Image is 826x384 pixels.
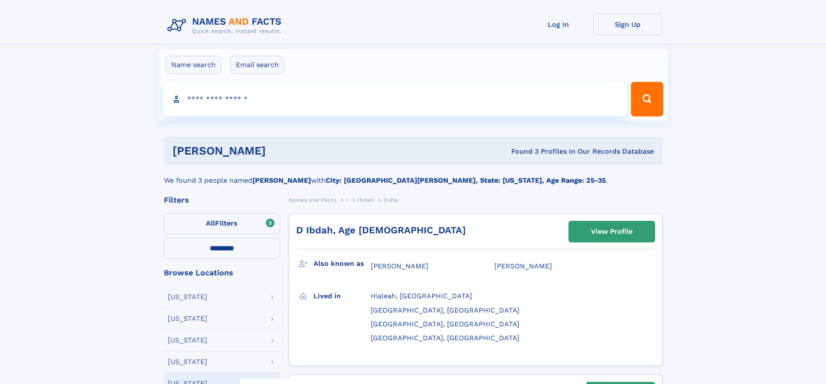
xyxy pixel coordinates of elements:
a: Log In [524,14,593,35]
span: Duha [384,197,398,203]
span: I [346,197,348,203]
div: [US_STATE] [168,358,207,365]
div: Browse Locations [164,269,280,277]
a: Sign Up [593,14,663,35]
div: We found 3 people named with . [164,165,663,186]
span: [GEOGRAPHIC_DATA], [GEOGRAPHIC_DATA] [371,320,519,328]
label: Email search [230,56,284,74]
label: Name search [166,56,221,74]
h3: Lived in [313,289,371,303]
img: Logo Names and Facts [164,14,289,37]
button: Search Button [631,82,663,116]
div: View Profile [591,222,633,242]
span: [PERSON_NAME] [371,262,428,270]
b: City: [GEOGRAPHIC_DATA][PERSON_NAME], State: [US_STATE], Age Range: 25-35 [326,176,606,184]
h3: Also known as [313,256,371,271]
a: Ibdah [358,194,374,205]
h1: [PERSON_NAME] [173,145,389,156]
b: [PERSON_NAME] [252,176,311,184]
input: search input [163,82,627,116]
div: [US_STATE] [168,337,207,344]
a: View Profile [569,221,655,242]
span: [GEOGRAPHIC_DATA], [GEOGRAPHIC_DATA] [371,334,519,342]
span: Hialeah, [GEOGRAPHIC_DATA] [371,292,472,300]
span: [PERSON_NAME] [494,262,552,270]
a: I [346,194,348,205]
span: All [206,219,215,227]
div: Filters [164,196,280,204]
div: [US_STATE] [168,315,207,322]
div: Found 3 Profiles In Our Records Database [389,147,654,156]
a: D Ibdah, Age [DEMOGRAPHIC_DATA] [296,225,466,236]
div: [US_STATE] [168,294,207,300]
span: Ibdah [358,197,374,203]
a: Names and Facts [289,194,336,205]
span: [GEOGRAPHIC_DATA], [GEOGRAPHIC_DATA] [371,306,519,314]
label: Filters [164,213,280,234]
